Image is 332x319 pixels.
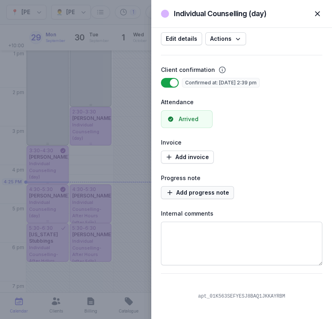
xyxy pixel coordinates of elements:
[182,78,260,88] span: Confirmed at: [DATE] 2:39 pm
[161,138,322,147] div: Invoice
[210,34,241,44] span: Actions
[161,173,322,183] div: Progress note
[166,188,229,197] span: Add progress note
[161,65,215,75] div: Client confirmation
[195,293,288,300] div: apt_01K563SEFYESJ8BAQ1JKKAYRBM
[166,152,209,162] span: Add invoice
[161,32,202,45] button: Edit details
[161,97,322,107] div: Attendance
[166,34,197,44] span: Edit details
[161,209,322,218] div: Internal comments
[174,9,267,19] div: Individual Counselling (day)
[205,32,246,45] button: Actions
[179,115,198,123] div: Arrived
